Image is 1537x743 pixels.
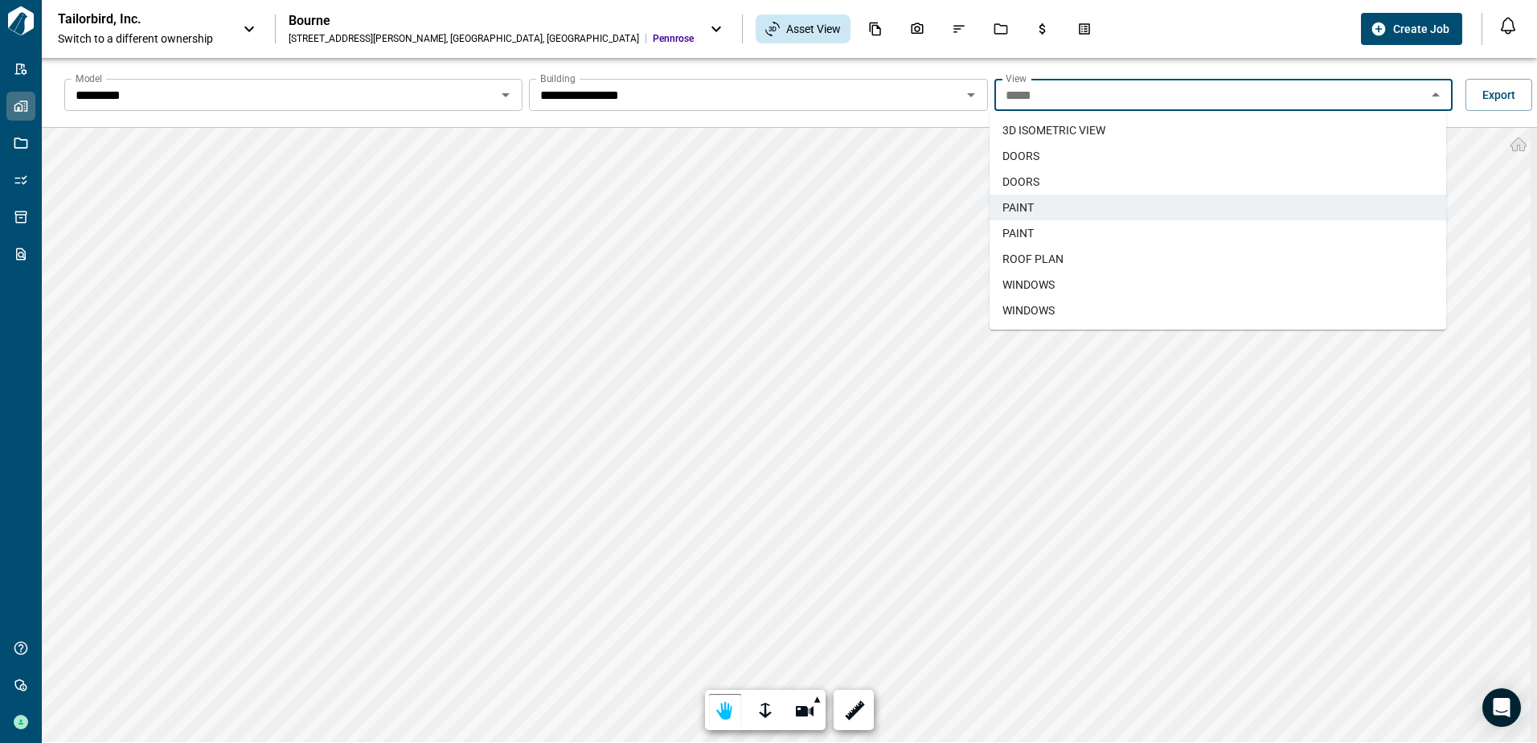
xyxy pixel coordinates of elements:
label: Model [76,72,102,85]
span: DOORS [1002,174,1039,190]
div: Open Intercom Messenger [1482,688,1521,727]
p: Tailorbird, Inc. [58,11,203,27]
span: DOORS [1002,148,1039,164]
span: Export [1482,87,1515,103]
button: Open notification feed [1495,13,1521,39]
div: Jobs [984,15,1018,43]
span: PAINT [1002,225,1034,241]
button: Create Job [1361,13,1462,45]
div: [STREET_ADDRESS][PERSON_NAME] , [GEOGRAPHIC_DATA] , [GEOGRAPHIC_DATA] [289,32,639,45]
div: Photos [900,15,934,43]
div: Asset View [756,14,850,43]
span: 3D ISOMETRIC VIEW​ [1002,122,1105,138]
span: Create Job [1393,21,1449,37]
button: Open [494,84,517,106]
div: Takeoff Center [1068,15,1101,43]
label: Building [540,72,576,85]
span: Asset View [786,21,841,37]
span: Pennrose [653,32,694,45]
span: PAINT [1002,199,1034,216]
button: Close [1424,84,1447,106]
label: View [1006,72,1027,85]
span: WINDOWS [1002,277,1055,293]
div: Bourne [289,13,694,29]
div: Issues & Info [942,15,976,43]
span: WINDOWS [1002,302,1055,318]
div: Budgets [1026,15,1060,43]
button: Export [1465,79,1532,111]
div: Documents [859,15,892,43]
span: ROOF PLAN [1002,251,1064,267]
button: Open [960,84,982,106]
span: Switch to a different ownership [58,31,227,47]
